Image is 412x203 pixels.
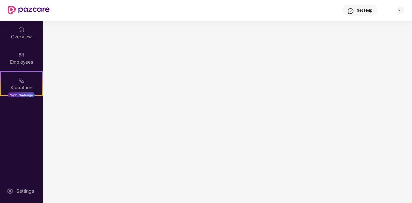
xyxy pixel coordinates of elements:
[7,188,13,194] img: svg+xml;base64,PHN2ZyBpZD0iU2V0dGluZy0yMHgyMCIgeG1sbnM9Imh0dHA6Ly93d3cudzMub3JnLzIwMDAvc3ZnIiB3aW...
[15,188,36,194] div: Settings
[398,8,403,13] img: svg+xml;base64,PHN2ZyBpZD0iRHJvcGRvd24tMzJ4MzIiIHhtbG5zPSJodHRwOi8vd3d3LnczLm9yZy8yMDAwL3N2ZyIgd2...
[18,52,25,58] img: svg+xml;base64,PHN2ZyBpZD0iRW1wbG95ZWVzIiB4bWxucz0iaHR0cDovL3d3dy53My5vcmcvMjAwMC9zdmciIHdpZHRoPS...
[18,26,25,33] img: svg+xml;base64,PHN2ZyBpZD0iSG9tZSIgeG1sbnM9Imh0dHA6Ly93d3cudzMub3JnLzIwMDAvc3ZnIiB3aWR0aD0iMjAiIG...
[348,8,354,14] img: svg+xml;base64,PHN2ZyBpZD0iSGVscC0zMngzMiIgeG1sbnM9Imh0dHA6Ly93d3cudzMub3JnLzIwMDAvc3ZnIiB3aWR0aD...
[18,77,25,84] img: svg+xml;base64,PHN2ZyB4bWxucz0iaHR0cDovL3d3dy53My5vcmcvMjAwMC9zdmciIHdpZHRoPSIyMSIgaGVpZ2h0PSIyMC...
[8,92,35,97] div: New Challenge
[1,84,42,91] div: Stepathon
[357,8,372,13] div: Get Help
[8,6,50,14] img: New Pazcare Logo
